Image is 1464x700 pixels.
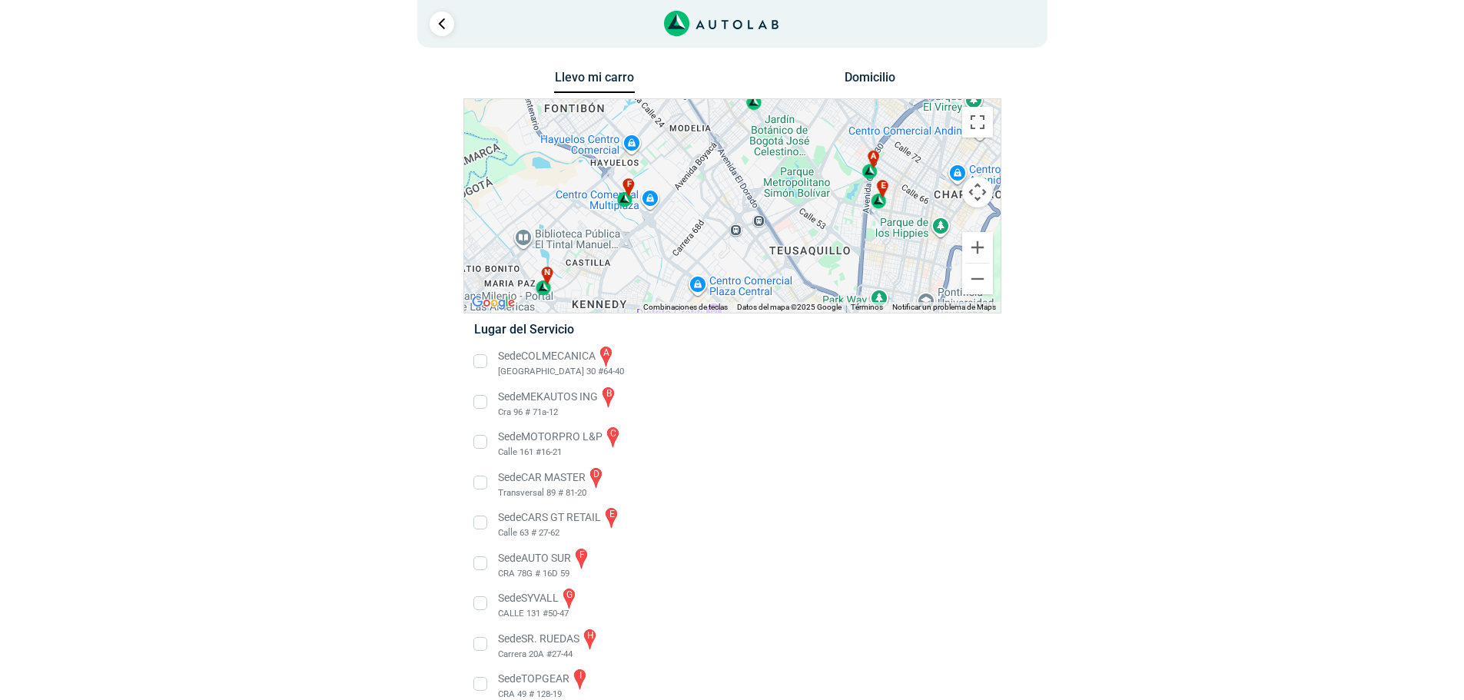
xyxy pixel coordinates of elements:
button: Controles de visualización del mapa [962,177,993,207]
span: n [544,267,550,280]
button: Cambiar a la vista en pantalla completa [962,107,993,138]
a: Link al sitio de autolab [664,15,778,30]
span: e [880,180,885,193]
button: Ampliar [962,232,993,263]
a: Notificar un problema de Maps [892,303,996,311]
a: Términos [851,303,883,311]
span: Datos del mapa ©2025 Google [737,303,842,311]
span: a [870,151,876,164]
button: Domicilio [829,70,910,92]
a: Ir al paso anterior [430,12,454,36]
img: Google [468,293,519,313]
button: Reducir [962,264,993,294]
button: Llevo mi carro [554,70,635,94]
button: Combinaciones de teclas [643,302,728,313]
h5: Lugar del Servicio [474,322,990,337]
span: f [626,178,631,191]
a: Abre esta zona en Google Maps (se abre en una nueva ventana) [468,293,519,313]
